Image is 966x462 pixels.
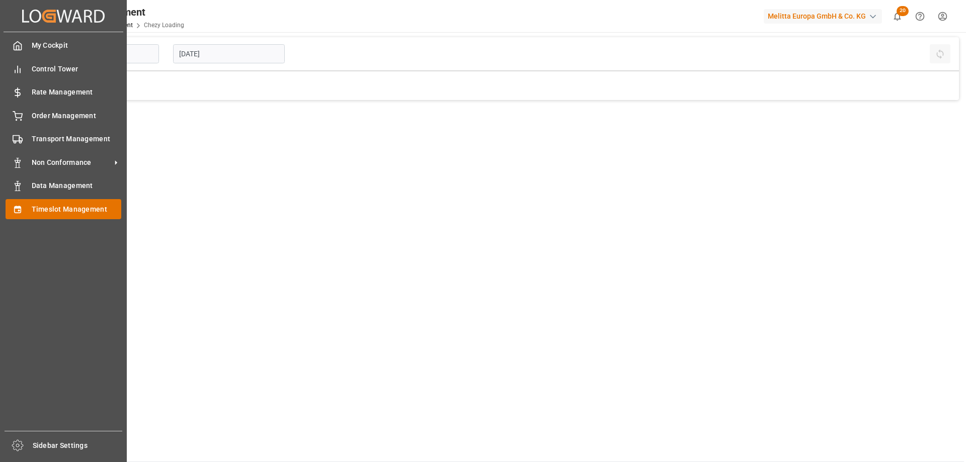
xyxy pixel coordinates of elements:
[33,440,123,451] span: Sidebar Settings
[173,44,285,63] input: DD-MM-YYYY
[764,7,886,26] button: Melitta Europa GmbH & Co. KG
[6,106,121,125] a: Order Management
[32,87,122,98] span: Rate Management
[6,36,121,55] a: My Cockpit
[6,199,121,219] a: Timeslot Management
[909,5,931,28] button: Help Center
[32,64,122,74] span: Control Tower
[6,82,121,102] a: Rate Management
[32,157,111,168] span: Non Conformance
[32,180,122,191] span: Data Management
[32,134,122,144] span: Transport Management
[6,59,121,78] a: Control Tower
[6,129,121,149] a: Transport Management
[897,6,909,16] span: 20
[764,9,882,24] div: Melitta Europa GmbH & Co. KG
[32,40,122,51] span: My Cockpit
[886,5,909,28] button: show 20 new notifications
[32,204,122,215] span: Timeslot Management
[32,111,122,121] span: Order Management
[6,176,121,196] a: Data Management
